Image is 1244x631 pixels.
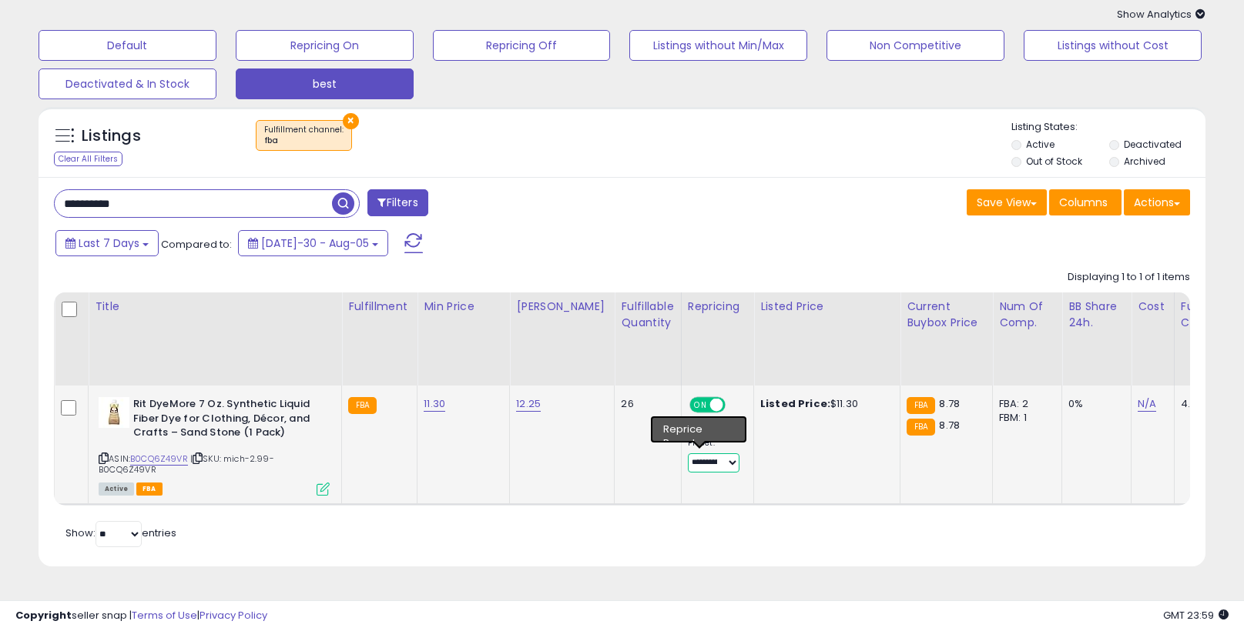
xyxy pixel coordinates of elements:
a: 11.30 [424,396,445,412]
div: seller snap | | [15,609,267,623]
div: Current Buybox Price [907,299,986,331]
button: [DATE]-30 - Aug-05 [238,230,388,256]
span: Show Analytics [1117,7,1205,22]
label: Deactivated [1124,138,1182,151]
button: best [236,68,414,99]
button: Repricing Off [433,30,611,61]
div: Min Price [424,299,503,315]
span: ON [691,399,710,412]
img: 41zZ+yrt+DL._SL40_.jpg [99,397,129,428]
div: Listed Price [760,299,894,315]
span: OFF [723,399,747,412]
button: Columns [1049,189,1122,215]
div: Fulfillment [348,299,411,315]
div: BB Share 24h. [1068,299,1125,331]
span: Compared to: [161,237,232,252]
small: FBA [907,419,935,436]
b: Rit DyeMore 7 Oz. Synthetic Liquid Fiber Dye for Clothing, Décor, and Crafts – Sand Stone (1 Pack) [133,397,320,444]
span: Columns [1059,195,1108,210]
a: 12.25 [516,396,541,412]
span: [DATE]-30 - Aug-05 [261,235,369,251]
div: Displaying 1 to 1 of 1 items [1068,270,1190,285]
b: Listed Price: [760,396,830,411]
div: [PERSON_NAME] [516,299,608,315]
div: 0% [1068,397,1119,411]
p: Listing States: [1011,120,1205,135]
a: N/A [1138,396,1156,412]
div: Clear All Filters [54,152,122,166]
label: Out of Stock [1026,155,1082,168]
div: ASIN: [99,397,330,494]
button: Actions [1124,189,1190,215]
button: Save View [967,189,1047,215]
div: FBM: 1 [999,411,1050,425]
div: Repricing [688,299,747,315]
span: Fulfillment channel : [264,124,344,147]
div: Cost [1138,299,1168,315]
span: 2025-08-13 23:59 GMT [1163,608,1229,623]
span: Last 7 Days [79,235,139,251]
span: Show: entries [65,526,176,540]
div: Fulfillable Quantity [621,299,674,331]
button: Last 7 Days [55,230,159,256]
h5: Listings [82,125,141,147]
button: Deactivated & In Stock [39,68,216,99]
label: Archived [1124,155,1165,168]
button: Default [39,30,216,61]
div: FBA: 2 [999,397,1050,411]
button: Repricing On [236,30,414,61]
a: Terms of Use [132,608,197,623]
button: Listings without Min/Max [629,30,807,61]
span: All listings currently available for purchase on Amazon [99,482,134,496]
div: 4.15 [1181,397,1235,411]
div: Fulfillment Cost [1181,299,1240,331]
div: Title [95,299,335,315]
span: 8.78 [939,396,960,411]
label: Active [1026,138,1055,151]
div: $11.30 [760,397,888,411]
a: Privacy Policy [200,608,267,623]
strong: Copyright [15,608,72,623]
small: FBA [907,397,935,414]
div: Amazon AI [688,421,742,435]
button: Filters [367,189,428,216]
small: FBA [348,397,377,414]
span: 8.78 [939,418,960,432]
span: FBA [136,482,163,496]
button: Listings without Cost [1024,30,1202,61]
div: fba [264,135,344,146]
div: Num of Comp. [999,299,1055,331]
div: 26 [621,397,669,411]
a: B0CQ6Z49VR [130,452,188,466]
button: Non Competitive [827,30,1004,61]
div: Preset: [688,438,742,472]
span: | SKU: mich-2.99-B0CQ6Z49VR [99,452,274,476]
button: × [343,113,359,129]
